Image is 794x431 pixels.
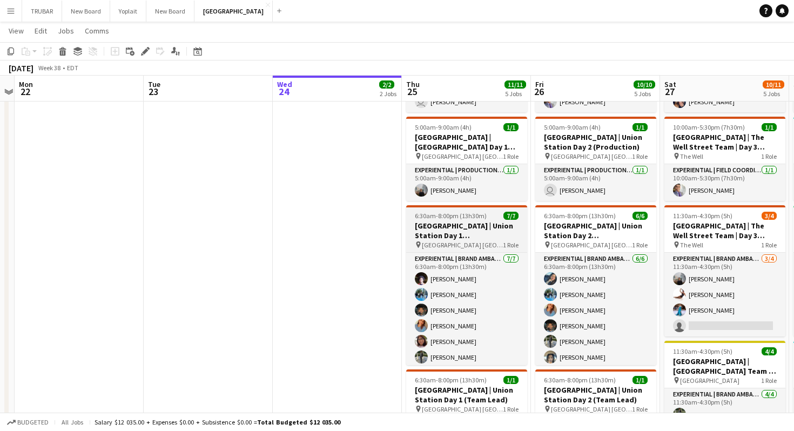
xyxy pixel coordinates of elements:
span: [GEOGRAPHIC_DATA] [GEOGRAPHIC_DATA] [551,405,632,413]
h3: [GEOGRAPHIC_DATA] | Union Station Day 1 ([GEOGRAPHIC_DATA] Ambassasdors) [406,221,527,240]
span: 1 Role [632,152,648,160]
span: Tue [148,79,160,89]
span: [GEOGRAPHIC_DATA] [GEOGRAPHIC_DATA] [422,405,503,413]
app-card-role: Experiential | Production Assistant1/15:00am-9:00am (4h)[PERSON_NAME] [406,164,527,201]
span: 6/6 [632,212,648,220]
button: Budgeted [5,416,50,428]
span: 1/1 [632,376,648,384]
div: [DATE] [9,63,33,73]
span: 23 [146,85,160,98]
span: Week 38 [36,64,63,72]
span: 10/11 [763,80,784,89]
app-job-card: 5:00am-9:00am (4h)1/1[GEOGRAPHIC_DATA] | [GEOGRAPHIC_DATA] Day 1 Production) [GEOGRAPHIC_DATA] [G... [406,117,527,201]
span: 24 [275,85,292,98]
app-job-card: 10:00am-5:30pm (7h30m)1/1[GEOGRAPHIC_DATA] | The Well Street Team | Day 3 (Team Lead) The Well1 R... [664,117,785,201]
span: 5:00am-9:00am (4h) [415,123,472,131]
span: Thu [406,79,420,89]
span: 2/2 [379,80,394,89]
span: 1 Role [503,241,519,249]
button: TRUBAR [22,1,62,22]
app-card-role: Experiential | Brand Ambassador7/76:30am-8:00pm (13h30m)[PERSON_NAME][PERSON_NAME][PERSON_NAME][P... [406,253,527,383]
span: [GEOGRAPHIC_DATA] [680,376,739,385]
app-job-card: 11:30am-4:30pm (5h)3/4[GEOGRAPHIC_DATA] | The Well Street Team | Day 3 (Brand Ambassadors) The We... [664,205,785,336]
div: 5 Jobs [634,90,655,98]
span: 5:00am-9:00am (4h) [544,123,601,131]
a: Edit [30,24,51,38]
button: New Board [62,1,110,22]
span: 6:30am-8:00pm (13h30m) [415,212,487,220]
span: The Well [680,152,703,160]
h3: [GEOGRAPHIC_DATA] | [GEOGRAPHIC_DATA] Day 1 Production) [406,132,527,152]
span: 7/7 [503,212,519,220]
span: Mon [19,79,33,89]
span: [GEOGRAPHIC_DATA] [GEOGRAPHIC_DATA] [422,152,503,160]
div: 5 Jobs [505,90,526,98]
span: Sat [664,79,676,89]
span: 1 Role [503,405,519,413]
span: Total Budgeted $12 035.00 [257,418,340,426]
span: 26 [534,85,544,98]
span: 11:30am-4:30pm (5h) [673,347,732,355]
a: Comms [80,24,113,38]
span: [GEOGRAPHIC_DATA] [GEOGRAPHIC_DATA] [551,241,632,249]
div: 2 Jobs [380,90,396,98]
span: View [9,26,24,36]
h3: [GEOGRAPHIC_DATA] | [GEOGRAPHIC_DATA] Team | Day 3 (Brand Ambassadors) [664,356,785,376]
app-card-role: Experiential | Field Coordinator1/110:00am-5:30pm (7h30m)[PERSON_NAME] [664,164,785,201]
span: 27 [663,85,676,98]
span: Fri [535,79,544,89]
span: 6:30am-8:00pm (13h30m) [544,212,616,220]
span: 10/10 [634,80,655,89]
span: 1 Role [632,405,648,413]
button: Yoplait [110,1,146,22]
app-card-role: Experiential | Production Assistant1/15:00am-9:00am (4h) [PERSON_NAME] [535,164,656,201]
span: [GEOGRAPHIC_DATA] [GEOGRAPHIC_DATA] [551,152,632,160]
h3: [GEOGRAPHIC_DATA] | Union Station Day 2 ([GEOGRAPHIC_DATA] Ambassasdors) [535,221,656,240]
span: 6:30am-8:00pm (13h30m) [544,376,616,384]
span: Comms [85,26,109,36]
app-card-role: Experiential | Brand Ambassador3/411:30am-4:30pm (5h)[PERSON_NAME][PERSON_NAME][PERSON_NAME] [664,253,785,336]
span: 3/4 [762,212,777,220]
span: Budgeted [17,419,49,426]
div: EDT [67,64,78,72]
app-job-card: 6:30am-8:00pm (13h30m)7/7[GEOGRAPHIC_DATA] | Union Station Day 1 ([GEOGRAPHIC_DATA] Ambassasdors)... [406,205,527,365]
h3: [GEOGRAPHIC_DATA] | The Well Street Team | Day 3 (Brand Ambassadors) [664,221,785,240]
h3: [GEOGRAPHIC_DATA] | Union Station Day 2 (Team Lead) [535,385,656,405]
span: 1 Role [761,152,777,160]
span: Edit [35,26,47,36]
span: 1/1 [632,123,648,131]
div: 5 Jobs [763,90,784,98]
a: View [4,24,28,38]
button: [GEOGRAPHIC_DATA] [194,1,273,22]
span: 1/1 [503,123,519,131]
h3: [GEOGRAPHIC_DATA] | Union Station Day 2 (Production) [535,132,656,152]
app-job-card: 6:30am-8:00pm (13h30m)6/6[GEOGRAPHIC_DATA] | Union Station Day 2 ([GEOGRAPHIC_DATA] Ambassasdors)... [535,205,656,365]
span: 11:30am-4:30pm (5h) [673,212,732,220]
span: The Well [680,241,703,249]
span: 6:30am-8:00pm (13h30m) [415,376,487,384]
span: 1 Role [503,152,519,160]
span: Wed [277,79,292,89]
span: 4/4 [762,347,777,355]
span: 1 Role [761,376,777,385]
div: Salary $12 035.00 + Expenses $0.00 + Subsistence $0.00 = [95,418,340,426]
app-job-card: 5:00am-9:00am (4h)1/1[GEOGRAPHIC_DATA] | Union Station Day 2 (Production) [GEOGRAPHIC_DATA] [GEOG... [535,117,656,201]
span: 11/11 [504,80,526,89]
span: 10:00am-5:30pm (7h30m) [673,123,745,131]
span: 22 [17,85,33,98]
button: New Board [146,1,194,22]
span: 25 [405,85,420,98]
h3: [GEOGRAPHIC_DATA] | Union Station Day 1 (Team Lead) [406,385,527,405]
span: All jobs [59,418,85,426]
a: Jobs [53,24,78,38]
span: 1/1 [762,123,777,131]
span: 1 Role [761,241,777,249]
app-card-role: Experiential | Brand Ambassador6/66:30am-8:00pm (13h30m)[PERSON_NAME][PERSON_NAME][PERSON_NAME][P... [535,253,656,368]
span: Jobs [58,26,74,36]
h3: [GEOGRAPHIC_DATA] | The Well Street Team | Day 3 (Team Lead) [664,132,785,152]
